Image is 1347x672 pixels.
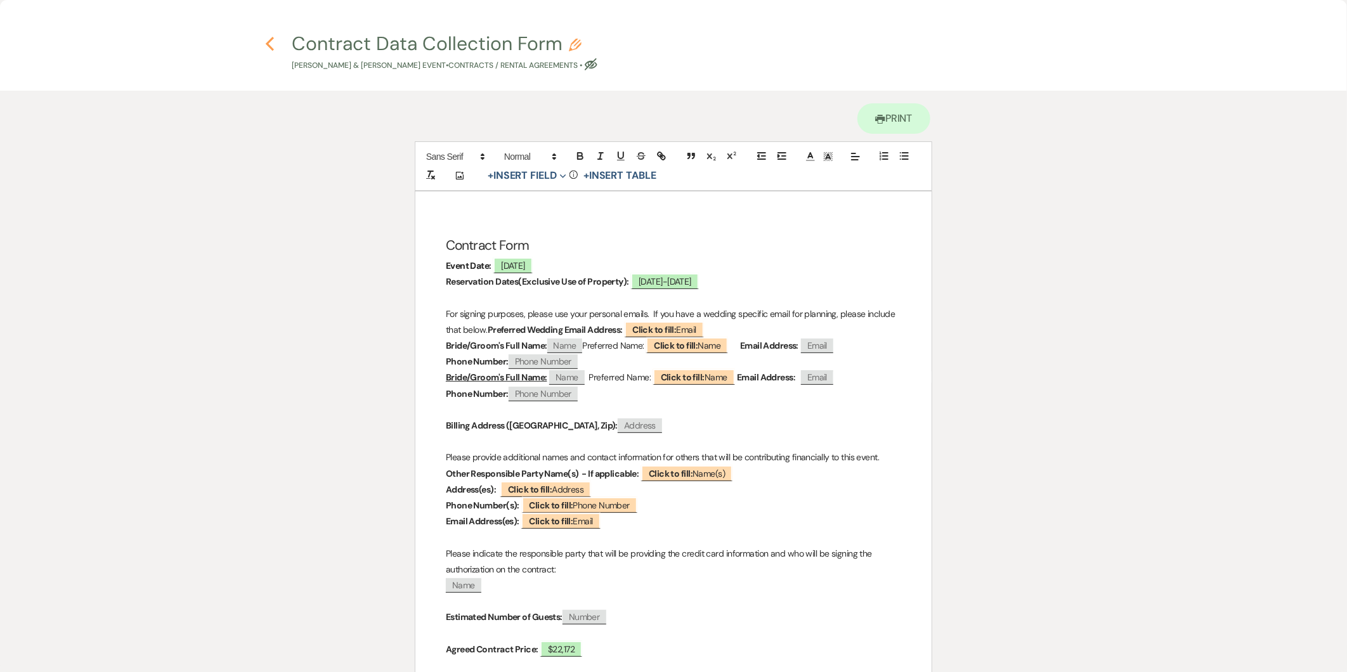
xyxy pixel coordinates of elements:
[625,321,703,337] span: Email
[292,34,597,72] button: Contract Data Collection Form[PERSON_NAME] & [PERSON_NAME] Event•Contracts / Rental Agreements •
[819,149,837,164] span: Text Background Color
[500,481,591,497] span: Address
[509,354,578,369] span: Phone Number
[529,515,573,527] b: Click to fill:
[446,372,547,383] u: Bride/Groom's Full Name:
[508,484,552,495] b: Click to fill:
[583,171,589,181] span: +
[446,449,901,465] p: Please provide additional names and contact information for others that will be contributing fina...
[446,338,901,370] p: Preferred Name:
[857,103,930,134] a: Print
[446,260,491,271] strong: Event Date:
[801,370,833,385] span: Email
[488,171,493,181] span: +
[446,234,901,258] h2: Contract Form
[446,468,639,479] strong: Other Responsible Party Name(s) - If applicable:
[547,339,583,353] span: Name
[579,168,661,183] button: +Insert Table
[802,149,819,164] span: Text Color
[446,340,547,351] strong: Bride/Groom's Full Name:
[446,500,519,511] strong: Phone Number(s):
[483,168,571,183] button: Insert Field
[446,420,618,431] strong: Billing Address ([GEOGRAPHIC_DATA], Zip):
[653,369,735,385] span: Name
[549,370,585,385] span: Name
[446,643,538,655] strong: Agreed Contract Price:
[446,611,563,623] strong: Estimated Number of Guests:
[446,484,496,495] strong: Address(es):
[563,610,606,624] span: Number
[646,337,728,353] span: Name
[446,356,509,367] strong: Phone Number:
[649,468,693,479] b: Click to fill:
[446,546,901,578] p: Please indicate the responsible party that will be providing the credit card information and who ...
[522,497,637,513] span: Phone Number
[446,276,629,287] strong: Reservation Dates(Exclusive Use of Property):
[618,418,662,433] span: Address
[740,340,798,351] strong: Email Address:
[292,60,597,72] p: [PERSON_NAME] & [PERSON_NAME] Event • Contracts / Rental Agreements •
[632,324,676,335] b: Click to fill:
[631,273,699,289] span: [DATE]-[DATE]
[488,324,623,335] strong: Preferred Wedding Email Address:
[737,372,795,383] strong: Email Address:
[654,340,698,351] b: Click to fill:
[446,515,519,527] strong: Email Address(es):
[801,339,833,353] span: Email
[509,387,578,401] span: Phone Number
[540,641,582,657] span: $22,172
[446,578,481,593] span: Name
[446,306,901,338] p: For signing purposes, please use your personal emails. If you have a wedding specific email for p...
[847,149,864,164] span: Alignment
[641,465,732,481] span: Name(s)
[530,500,573,511] b: Click to fill:
[446,370,901,401] p: Preferred Name:
[521,513,600,529] span: Email
[446,388,509,399] strong: Phone Number:
[661,372,705,383] b: Click to fill:
[498,149,561,164] span: Header Formats
[493,257,533,273] span: [DATE]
